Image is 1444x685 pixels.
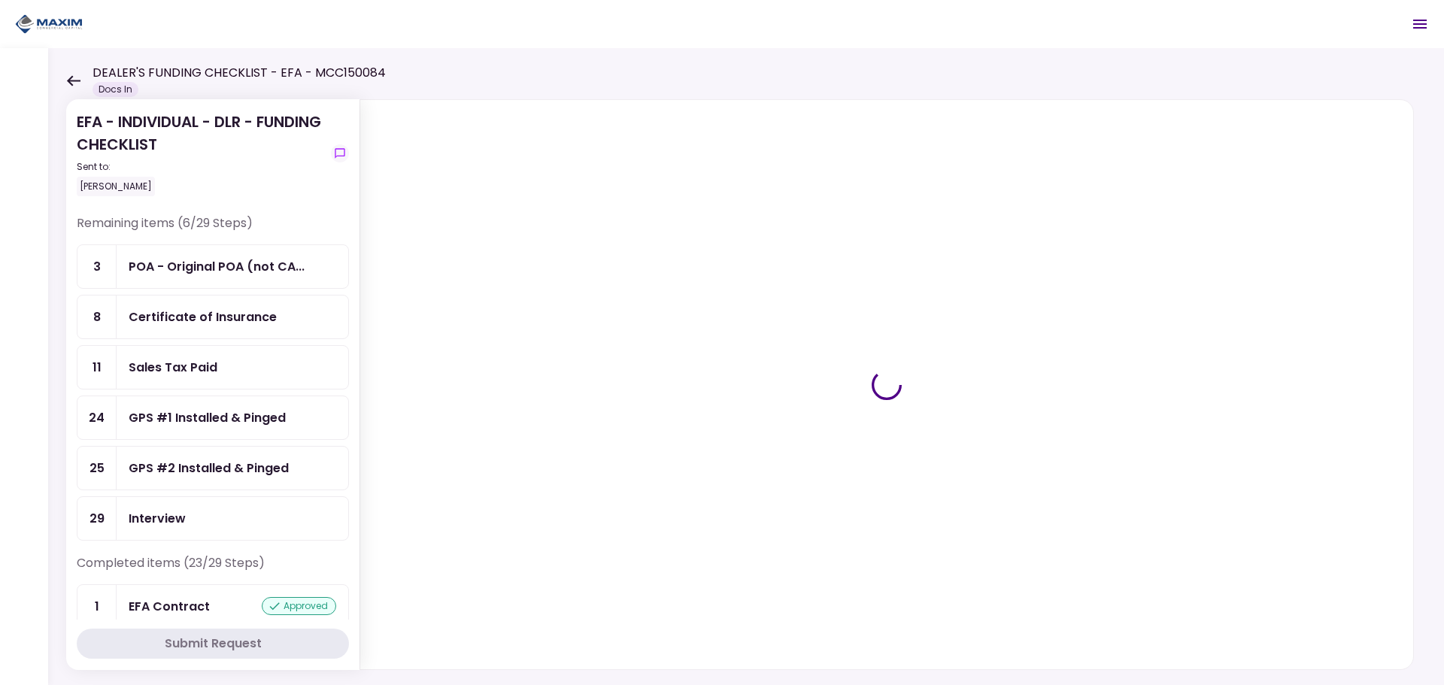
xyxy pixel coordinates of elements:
div: GPS #2 Installed & Pinged [129,459,289,477]
a: 3POA - Original POA (not CA or GA) (Received in house) [77,244,349,289]
div: [PERSON_NAME] [77,177,155,196]
div: POA - Original POA (not CA or GA) (Received in house) [129,257,305,276]
div: EFA - INDIVIDUAL - DLR - FUNDING CHECKLIST [77,111,325,196]
h1: DEALER'S FUNDING CHECKLIST - EFA - MCC150084 [93,64,386,82]
div: 8 [77,296,117,338]
div: 25 [77,447,117,490]
div: Sent to: [77,160,325,174]
button: Submit Request [77,629,349,659]
div: 24 [77,396,117,439]
div: 1 [77,585,117,628]
div: Docs In [93,82,138,97]
div: Certificate of Insurance [129,308,277,326]
button: show-messages [331,144,349,162]
div: GPS #1 Installed & Pinged [129,408,286,427]
div: Interview [129,509,186,528]
div: approved [262,597,336,615]
a: 25GPS #2 Installed & Pinged [77,446,349,490]
a: 8Certificate of Insurance [77,295,349,339]
div: Sales Tax Paid [129,358,217,377]
div: Submit Request [165,635,262,653]
div: Remaining items (6/29 Steps) [77,214,349,244]
div: 3 [77,245,117,288]
a: 11Sales Tax Paid [77,345,349,389]
div: 29 [77,497,117,540]
a: 1EFA Contractapproved [77,584,349,629]
div: Completed items (23/29 Steps) [77,554,349,584]
img: Partner icon [15,13,83,35]
a: 29Interview [77,496,349,541]
button: Open menu [1402,6,1438,42]
a: 24GPS #1 Installed & Pinged [77,396,349,440]
div: 11 [77,346,117,389]
div: EFA Contract [129,597,210,616]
